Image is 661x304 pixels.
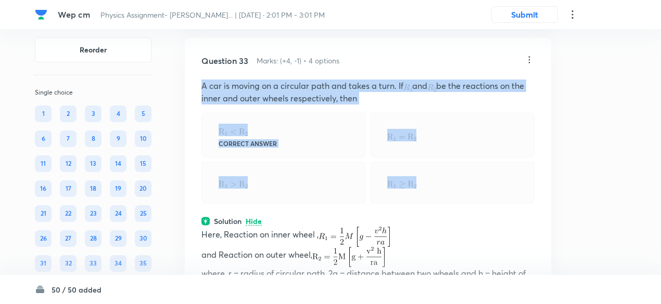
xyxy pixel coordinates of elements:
img: \mathrm{R}_{1} \geq \mathrm{R}_{2} [387,181,416,188]
img: \mathrm{R}_{1}<\mathrm{R}_{2} [219,128,248,136]
div: 3 [85,105,101,122]
div: 10 [135,130,151,147]
h6: Solution [214,216,241,227]
div: 6 [35,130,52,147]
img: R_1 [403,84,412,91]
div: 7 [60,130,77,147]
h6: 50 / 50 added [52,284,101,295]
div: 32 [60,255,77,272]
p: Hide [246,218,262,226]
div: 19 [110,180,126,197]
div: 20 [135,180,151,197]
span: Physics Assignment- [PERSON_NAME]... | [DATE] · 2:01 PM - 3:01 PM [100,10,325,20]
img: \mathrm{R}_{1}=\mathrm{R}_{2} [387,134,416,141]
div: 35 [135,255,151,272]
div: 1 [35,105,52,122]
div: 8 [85,130,101,147]
div: 5 [135,105,151,122]
img: solution.svg [201,217,210,226]
div: 23 [85,205,101,222]
img: R_2 [427,84,436,91]
img: Company Logo [35,8,47,21]
div: 28 [85,230,101,247]
button: Reorder [35,37,151,62]
div: 33 [85,255,101,272]
p: Here, Reaction on inner wheel , [201,227,535,247]
div: 26 [35,230,52,247]
img: \mathrm{R}_{2}=\frac{1}{2} \mathrm{M}\left[\mathrm{g}+\frac{\mathrm{v}^{2} \mathrm{~h}}{\mathrm{r... [312,247,385,267]
div: 14 [110,155,126,172]
div: 22 [60,205,77,222]
div: 12 [60,155,77,172]
div: 21 [35,205,52,222]
span: Wep cm [58,9,90,20]
div: 24 [110,205,126,222]
img: \mathrm{R}_{1}>\mathrm{R}_{2} [219,181,248,188]
p: and Reaction on outer wheel, [201,247,535,267]
p: where, r = radius of circular path, 2a = distance between two wheels and h = height of centre of ... [201,267,535,292]
div: 31 [35,255,52,272]
div: 29 [110,230,126,247]
div: 15 [135,155,151,172]
p: Correct answer [219,140,277,147]
img: R_{1}=\frac{1}{2} M\left[g-\frac{v^{2} h}{r a}\right] [319,227,390,247]
p: A car is moving on a circular path and takes a turn. If and be the reactions on the inner and out... [201,80,535,104]
h6: Marks: (+4, -1) • 4 options [257,55,339,66]
div: 27 [60,230,77,247]
div: 16 [35,180,52,197]
div: 9 [110,130,126,147]
div: 13 [85,155,101,172]
div: 4 [110,105,126,122]
div: 25 [135,205,151,222]
h5: Question 33 [201,55,248,67]
div: 2 [60,105,77,122]
div: 11 [35,155,52,172]
div: 34 [110,255,126,272]
div: 17 [60,180,77,197]
p: Single choice [35,88,151,97]
a: Company Logo [35,8,49,21]
button: Submit [491,6,558,23]
div: 18 [85,180,101,197]
div: 30 [135,230,151,247]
